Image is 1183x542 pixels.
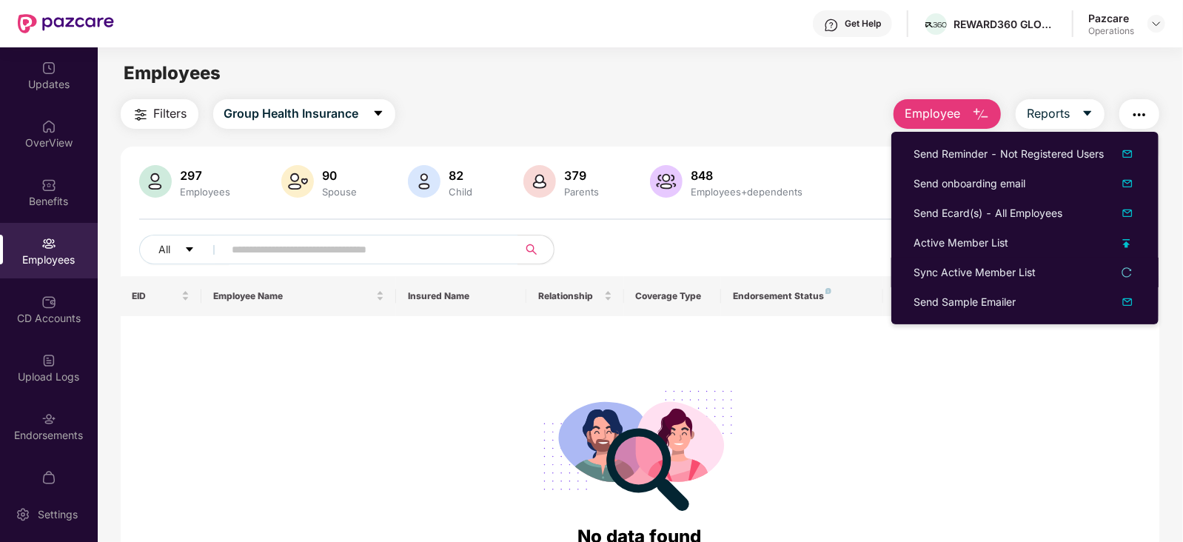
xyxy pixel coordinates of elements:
img: svg+xml;base64,PHN2ZyBpZD0iRW1wbG95ZWVzIiB4bWxucz0iaHR0cDovL3d3dy53My5vcmcvMjAwMC9zdmciIHdpZHRoPS... [41,236,56,251]
div: Settings [33,507,82,522]
span: Group Health Insurance [224,104,359,123]
div: 848 [688,168,806,183]
div: Child [446,186,476,198]
div: 297 [178,168,234,183]
img: svg+xml;base64,PHN2ZyB4bWxucz0iaHR0cDovL3d3dy53My5vcmcvMjAwMC9zdmciIHdpZHRoPSIyNCIgaGVpZ2h0PSIyNC... [132,106,150,124]
span: Employees [124,62,221,84]
img: svg+xml;base64,PHN2ZyB4bWxucz0iaHR0cDovL3d3dy53My5vcmcvMjAwMC9zdmciIHhtbG5zOnhsaW5rPSJodHRwOi8vd3... [281,165,314,198]
img: svg+xml;base64,PHN2ZyBpZD0iVXBsb2FkX0xvZ3MiIGRhdGEtbmFtZT0iVXBsb2FkIExvZ3MiIHhtbG5zPSJodHRwOi8vd3... [41,353,56,368]
img: svg+xml;base64,PHN2ZyBpZD0iQmVuZWZpdHMiIHhtbG5zPSJodHRwOi8vd3d3LnczLm9yZy8yMDAwL3N2ZyIgd2lkdGg9Ij... [41,178,56,193]
img: New Pazcare Logo [18,14,114,33]
img: svg+xml;base64,PHN2ZyB4bWxucz0iaHR0cDovL3d3dy53My5vcmcvMjAwMC9zdmciIHhtbG5zOnhsaW5rPSJodHRwOi8vd3... [1119,293,1136,311]
div: 90 [320,168,361,183]
span: Filters [154,104,187,123]
img: svg+xml;base64,PHN2ZyB4bWxucz0iaHR0cDovL3d3dy53My5vcmcvMjAwMC9zdmciIHhtbG5zOnhsaW5rPSJodHRwOi8vd3... [523,165,556,198]
div: Operations [1088,25,1134,37]
div: Send Sample Emailer [914,294,1016,310]
th: Employee Name [201,276,396,316]
img: svg+xml;base64,PHN2ZyBpZD0iSG9tZSIgeG1sbnM9Imh0dHA6Ly93d3cudzMub3JnLzIwMDAvc3ZnIiB3aWR0aD0iMjAiIG... [41,119,56,134]
img: svg+xml;base64,PHN2ZyBpZD0iVXBkYXRlZCIgeG1sbnM9Imh0dHA6Ly93d3cudzMub3JnLzIwMDAvc3ZnIiB3aWR0aD0iMj... [41,61,56,76]
span: Relationship [538,290,601,302]
div: Parents [562,186,603,198]
div: Send Reminder - Not Registered Users [914,146,1104,162]
img: svg+xml;base64,PHN2ZyB4bWxucz0iaHR0cDovL3d3dy53My5vcmcvMjAwMC9zdmciIHdpZHRoPSIyODgiIGhlaWdodD0iMj... [533,372,746,523]
img: svg+xml;base64,PHN2ZyB4bWxucz0iaHR0cDovL3d3dy53My5vcmcvMjAwMC9zdmciIHhtbG5zOnhsaW5rPSJodHRwOi8vd3... [972,106,990,124]
th: Insured Name [396,276,526,316]
div: Pazcare [1088,11,1134,25]
div: Send Ecard(s) - All Employees [914,205,1062,221]
span: Reports [1027,104,1070,123]
div: 379 [562,168,603,183]
button: Group Health Insurancecaret-down [213,99,395,129]
div: Employees+dependents [688,186,806,198]
span: caret-down [1082,107,1093,121]
img: svg+xml;base64,PHN2ZyBpZD0iRW5kb3JzZW1lbnRzIiB4bWxucz0iaHR0cDovL3d3dy53My5vcmcvMjAwMC9zdmciIHdpZH... [41,412,56,426]
span: caret-down [184,244,195,256]
img: svg+xml;base64,PHN2ZyBpZD0iRHJvcGRvd24tMzJ4MzIiIHhtbG5zPSJodHRwOi8vd3d3LnczLm9yZy8yMDAwL3N2ZyIgd2... [1150,18,1162,30]
img: svg+xml;base64,PHN2ZyBpZD0iQ0RfQWNjb3VudHMiIGRhdGEtbmFtZT0iQ0QgQWNjb3VudHMiIHhtbG5zPSJodHRwOi8vd3... [41,295,56,310]
img: svg+xml;base64,PHN2ZyB4bWxucz0iaHR0cDovL3d3dy53My5vcmcvMjAwMC9zdmciIHhtbG5zOnhsaW5rPSJodHRwOi8vd3... [650,165,683,198]
th: Relationship [526,276,624,316]
span: Employee Name [213,290,373,302]
div: 82 [446,168,476,183]
span: caret-down [372,107,384,121]
img: R360%20LOGO.png [925,22,947,28]
button: Reportscaret-down [1016,99,1105,129]
img: svg+xml;base64,PHN2ZyBpZD0iSGVscC0zMngzMiIgeG1sbnM9Imh0dHA6Ly93d3cudzMub3JnLzIwMDAvc3ZnIiB3aWR0aD... [824,18,839,33]
div: REWARD360 GLOBAL SERVICES PRIVATE LIMITED [954,17,1057,31]
img: svg+xml;base64,PHN2ZyB4bWxucz0iaHR0cDovL3d3dy53My5vcmcvMjAwMC9zdmciIHdpZHRoPSI4IiBoZWlnaHQ9IjgiIH... [825,288,831,294]
span: Employee [905,104,960,123]
span: EID [133,290,179,302]
span: search [517,244,546,255]
div: Sync Active Member List [914,264,1036,281]
button: Allcaret-down [139,235,229,264]
th: EID [121,276,202,316]
div: Employees [178,186,234,198]
img: dropDownIcon [1119,204,1136,222]
div: Get Help [845,18,881,30]
button: Filters [121,99,198,129]
button: Employee [894,99,1001,129]
img: dropDownIcon [1119,175,1136,193]
div: Active Member List [914,235,1008,251]
span: reload [1122,267,1132,278]
img: svg+xml;base64,PHN2ZyBpZD0iTXlfT3JkZXJzIiBkYXRhLW5hbWU9Ik15IE9yZGVycyIgeG1sbnM9Imh0dHA6Ly93d3cudz... [41,470,56,485]
img: uploadIcon [1123,239,1130,248]
img: svg+xml;base64,PHN2ZyB4bWxucz0iaHR0cDovL3d3dy53My5vcmcvMjAwMC9zdmciIHhtbG5zOnhsaW5rPSJodHRwOi8vd3... [139,165,172,198]
div: Endorsement Status [733,290,871,302]
span: All [159,241,171,258]
img: svg+xml;base64,PHN2ZyBpZD0iU2V0dGluZy0yMHgyMCIgeG1sbnM9Imh0dHA6Ly93d3cudzMub3JnLzIwMDAvc3ZnIiB3aW... [16,507,30,522]
div: Send onboarding email [914,175,1025,192]
img: svg+xml;base64,PHN2ZyB4bWxucz0iaHR0cDovL3d3dy53My5vcmcvMjAwMC9zdmciIHdpZHRoPSIyNCIgaGVpZ2h0PSIyNC... [1130,106,1148,124]
button: search [517,235,554,264]
img: dropDownIcon [1119,145,1136,163]
div: Spouse [320,186,361,198]
img: svg+xml;base64,PHN2ZyB4bWxucz0iaHR0cDovL3d3dy53My5vcmcvMjAwMC9zdmciIHhtbG5zOnhsaW5rPSJodHRwOi8vd3... [408,165,440,198]
th: Coverage Type [624,276,722,316]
